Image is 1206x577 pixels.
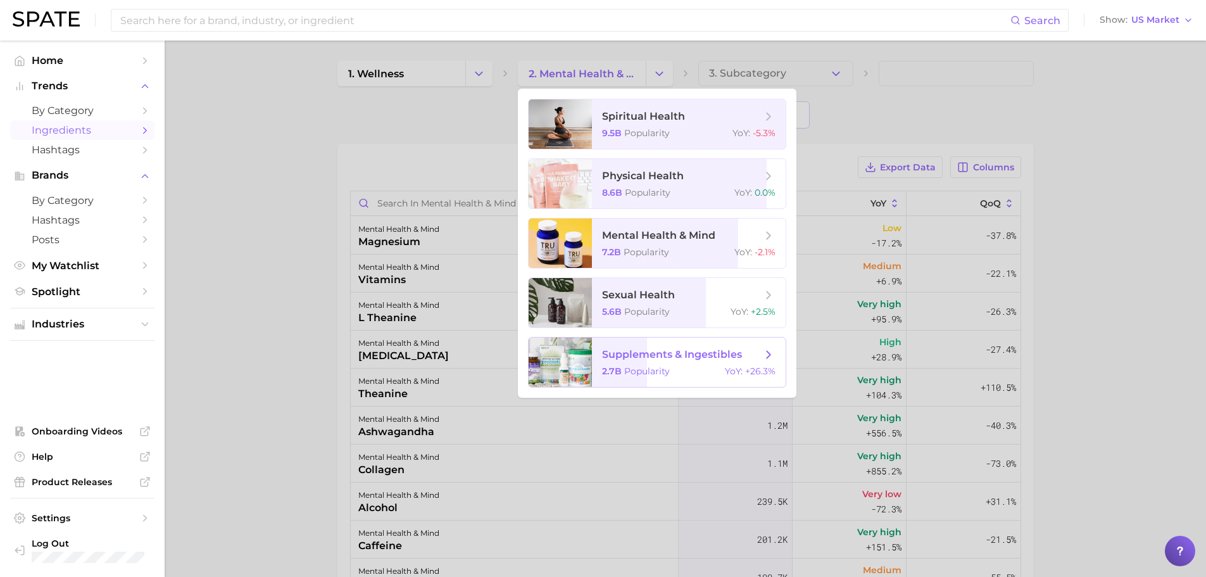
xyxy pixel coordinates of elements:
[755,246,776,258] span: -2.1%
[518,89,796,398] ul: Change Category
[32,512,133,524] span: Settings
[602,289,675,301] span: sexual health
[602,110,685,122] span: spiritual health
[625,187,670,198] span: Popularity
[602,348,742,360] span: supplements & ingestibles
[10,422,154,441] a: Onboarding Videos
[602,229,715,241] span: mental health & mind
[1131,16,1179,23] span: US Market
[10,140,154,160] a: Hashtags
[10,256,154,276] a: My Watchlist
[725,365,743,377] span: YoY :
[1100,16,1127,23] span: Show
[624,127,670,139] span: Popularity
[32,451,133,462] span: Help
[10,509,154,528] a: Settings
[10,210,154,230] a: Hashtags
[32,234,133,246] span: Posts
[624,306,670,317] span: Popularity
[732,127,750,139] span: YoY :
[755,187,776,198] span: 0.0%
[602,365,622,377] span: 2.7b
[10,447,154,466] a: Help
[731,306,748,317] span: YoY :
[751,306,776,317] span: +2.5%
[1096,12,1197,29] button: ShowUS Market
[32,194,133,206] span: by Category
[32,214,133,226] span: Hashtags
[602,306,622,317] span: 5.6b
[32,286,133,298] span: Spotlight
[10,472,154,491] a: Product Releases
[10,315,154,334] button: Industries
[10,191,154,210] a: by Category
[10,230,154,250] a: Posts
[32,54,133,67] span: Home
[10,282,154,301] a: Spotlight
[602,246,621,258] span: 7.2b
[32,260,133,272] span: My Watchlist
[1024,15,1060,27] span: Search
[32,80,133,92] span: Trends
[10,77,154,96] button: Trends
[32,124,133,136] span: Ingredients
[32,319,133,330] span: Industries
[10,120,154,140] a: Ingredients
[10,51,154,70] a: Home
[734,187,752,198] span: YoY :
[745,365,776,377] span: +26.3%
[32,105,133,117] span: by Category
[32,476,133,488] span: Product Releases
[624,365,670,377] span: Popularity
[32,538,144,549] span: Log Out
[119,10,1010,31] input: Search here for a brand, industry, or ingredient
[10,166,154,185] button: Brands
[602,170,684,182] span: physical health
[624,246,669,258] span: Popularity
[753,127,776,139] span: -5.3%
[13,11,80,27] img: SPATE
[32,144,133,156] span: Hashtags
[734,246,752,258] span: YoY :
[32,170,133,181] span: Brands
[602,187,622,198] span: 8.6b
[602,127,622,139] span: 9.5b
[32,426,133,437] span: Onboarding Videos
[10,534,154,567] a: Log out. Currently logged in with e-mail rliang@murad.com.
[10,101,154,120] a: by Category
